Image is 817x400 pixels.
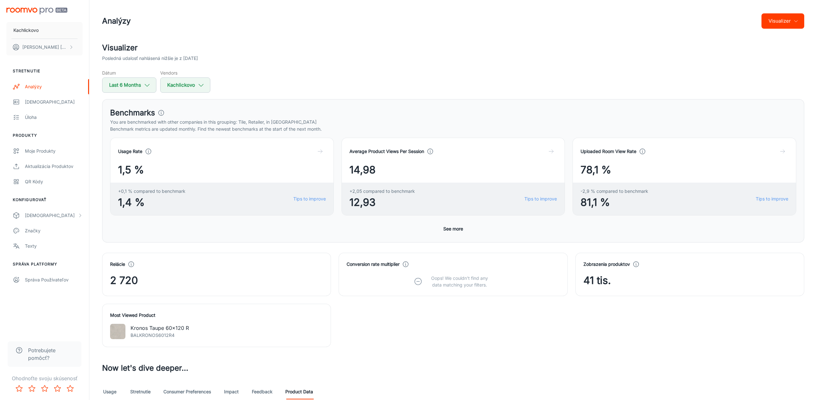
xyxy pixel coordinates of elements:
a: Impact [224,384,239,399]
div: QR kódy [25,178,83,185]
img: Roomvo PRO Beta [6,8,67,14]
h4: Relácie [110,261,125,268]
p: [PERSON_NAME] [PERSON_NAME] [22,44,67,51]
button: Rate 2 star [26,382,38,395]
div: Aktualizácia produktov [25,163,83,170]
span: 41 tis. [583,273,611,288]
div: Značky [25,227,83,234]
a: Tips to improve [756,195,788,202]
button: Rate 3 star [38,382,51,395]
div: Úloha [25,114,83,121]
span: 78,1 % [581,162,611,178]
h1: Analýzy [102,15,131,27]
span: 14,98 [349,162,376,178]
h3: Now let's dive deeper... [102,362,804,374]
p: You are benchmarked with other companies in this grouping: Tile, Retailer, in [GEOGRAPHIC_DATA] [110,119,796,126]
a: Product Data [285,384,313,399]
div: [DEMOGRAPHIC_DATA] [25,212,78,219]
a: Feedback [252,384,273,399]
button: Rate 4 star [51,382,64,395]
button: Rate 1 star [13,382,26,395]
div: [DEMOGRAPHIC_DATA] [25,98,83,105]
span: 81,1 % [581,195,648,210]
p: Posledná udalosť nahlásená nižšie je z [DATE] [102,55,198,62]
h5: Vendors [160,69,210,76]
a: Stretnutie [130,384,151,399]
span: 2 720 [110,273,138,288]
div: Správa používateľov [25,276,83,283]
p: Ohodnoťte svoju skúsenosť [5,375,84,382]
button: Rate 5 star [64,382,77,395]
h4: Most Viewed Product [110,312,323,319]
h2: Visualizer [102,42,804,54]
div: Texty [25,243,83,250]
button: Visualizer [761,13,804,29]
h4: Usage Rate [118,148,142,155]
a: Tips to improve [524,195,557,202]
span: Potrebujete pomôcť? [28,346,74,362]
button: Kachlickovo [160,77,210,93]
div: Analýzy [25,83,83,90]
a: Tips to improve [293,195,326,202]
button: Kachlickovo [6,22,83,39]
h4: Uploaded Room View Rate [581,148,636,155]
span: 12,93 [349,195,415,210]
button: Last 6 Months [102,77,156,93]
a: Usage [102,384,117,399]
h4: Zobrazenia produktov [583,261,630,268]
span: 1,5 % [118,162,144,178]
h5: Dátum [102,69,156,76]
span: -2,9 % compared to benchmark [581,188,648,195]
img: Kronos Taupe 60x120 R [110,324,125,339]
button: See more [441,223,466,235]
h4: Conversion rate multiplier [347,261,400,268]
span: +2,05 compared to benchmark [349,188,415,195]
span: +0,1 % compared to benchmark [118,188,185,195]
p: Benchmark metrics are updated monthly. Find the newest benchmarks at the start of the next month. [110,126,796,133]
p: Kachlickovo [13,27,39,34]
p: Kronos Taupe 60x120 R [131,324,189,332]
div: Moje produkty [25,148,83,155]
p: BALKRONOS6012R4 [131,332,189,339]
h3: Benchmarks [110,107,155,119]
button: [PERSON_NAME] [PERSON_NAME] [6,39,83,55]
h4: Average Product Views Per Session [349,148,424,155]
p: Oops! We couldn’t find any data matching your filters. [426,275,493,288]
span: 1,4 % [118,195,185,210]
a: Consumer Preferences [163,384,211,399]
